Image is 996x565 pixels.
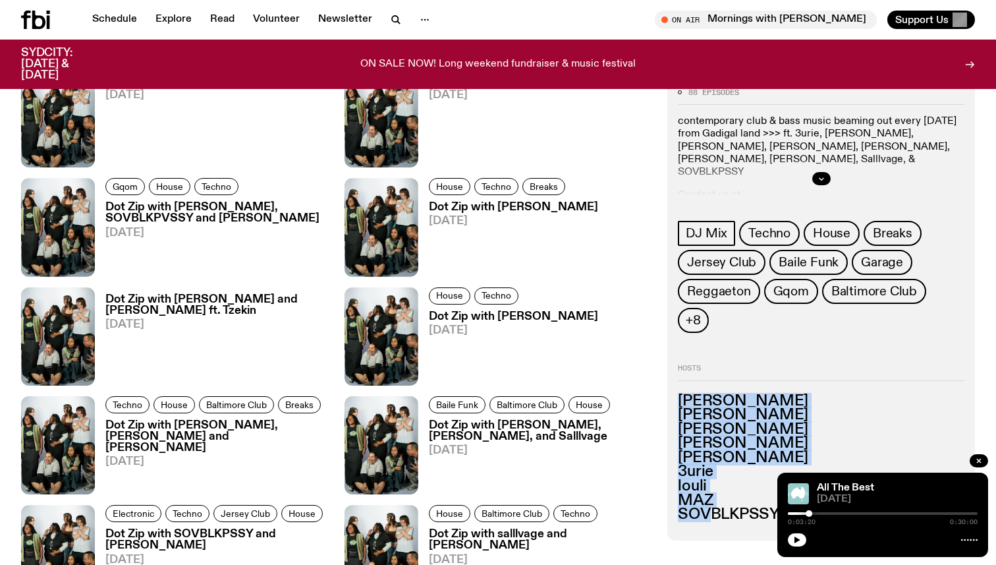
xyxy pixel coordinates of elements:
[105,456,329,467] span: [DATE]
[817,483,874,493] a: All The Best
[773,284,809,299] span: Gqom
[156,182,183,192] span: House
[418,76,536,167] a: Sunset with Dot Zip[DATE]
[95,420,329,494] a: Dot Zip with [PERSON_NAME], [PERSON_NAME] and [PERSON_NAME][DATE]
[429,178,470,195] a: House
[678,394,964,408] h3: [PERSON_NAME]
[678,308,709,333] button: +8
[822,279,926,304] a: Baltimore Club
[887,11,975,29] button: Support Us
[686,313,701,328] span: +8
[436,182,463,192] span: House
[852,250,912,275] a: Garage
[436,400,478,409] span: Baile Funk
[788,519,816,525] span: 0:03:20
[202,182,231,192] span: Techno
[678,493,964,508] h3: MAZ
[576,400,603,409] span: House
[84,11,145,29] a: Schedule
[489,396,565,413] a: Baltimore Club
[105,505,161,522] a: Electronic
[655,11,877,29] button: On AirMornings with [PERSON_NAME]
[678,115,964,179] p: contemporary club & bass music beaming out every [DATE] from Gadigal land >>> ft. 3urie, [PERSON_...
[864,221,922,246] a: Breaks
[21,47,105,81] h3: SYDCITY: [DATE] & [DATE]
[678,422,964,436] h3: [PERSON_NAME]
[105,227,329,239] span: [DATE]
[861,255,903,270] span: Garage
[429,529,652,551] h3: Dot Zip with salllvage and [PERSON_NAME]
[474,287,518,305] a: Techno
[474,178,518,195] a: Techno
[165,505,209,522] a: Techno
[678,479,964,494] h3: louli
[213,505,277,522] a: Jersey Club
[153,396,195,413] a: House
[436,291,463,301] span: House
[678,221,735,246] a: DJ Mix
[418,420,652,494] a: Dot Zip with [PERSON_NAME], [PERSON_NAME], and Salllvage[DATE]
[687,255,756,270] span: Jersey Club
[739,221,800,246] a: Techno
[429,420,652,442] h3: Dot Zip with [PERSON_NAME], [PERSON_NAME], and Salllvage
[568,396,610,413] a: House
[281,505,323,522] a: House
[895,14,949,26] span: Support Us
[436,509,463,519] span: House
[748,226,790,241] span: Techno
[553,505,597,522] a: Techno
[678,465,964,479] h3: 3urie
[482,182,511,192] span: Techno
[482,291,511,301] span: Techno
[482,509,542,519] span: Baltimore Club
[285,400,314,409] span: Breaks
[245,11,308,29] a: Volunteer
[678,436,964,451] h3: [PERSON_NAME]
[105,90,212,101] span: [DATE]
[429,311,598,322] h3: Dot Zip with [PERSON_NAME]
[817,494,978,504] span: [DATE]
[429,505,470,522] a: House
[769,250,848,275] a: Baile Funk
[161,400,188,409] span: House
[678,250,765,275] a: Jersey Club
[688,88,739,96] span: 88 episodes
[530,182,558,192] span: Breaks
[779,255,839,270] span: Baile Funk
[113,509,154,519] span: Electronic
[418,202,598,276] a: Dot Zip with [PERSON_NAME][DATE]
[429,396,485,413] a: Baile Funk
[95,202,329,276] a: Dot Zip with [PERSON_NAME], SOVBLKPVSSY and [PERSON_NAME][DATE]
[105,420,329,454] h3: Dot Zip with [PERSON_NAME], [PERSON_NAME] and [PERSON_NAME]
[206,400,267,409] span: Baltimore Club
[873,226,912,241] span: Breaks
[148,11,200,29] a: Explore
[804,221,860,246] a: House
[194,178,238,195] a: Techno
[678,408,964,423] h3: [PERSON_NAME]
[678,279,760,304] a: Reggaeton
[561,509,590,519] span: Techno
[221,509,270,519] span: Jersey Club
[474,505,549,522] a: Baltimore Club
[429,325,598,336] span: [DATE]
[149,178,190,195] a: House
[497,400,557,409] span: Baltimore Club
[289,509,316,519] span: House
[687,284,750,299] span: Reggaeton
[418,311,598,386] a: Dot Zip with [PERSON_NAME][DATE]
[105,529,329,551] h3: Dot Zip with SOVBLKPSSY and [PERSON_NAME]
[813,226,850,241] span: House
[522,178,565,195] a: Breaks
[764,279,818,304] a: Gqom
[429,287,470,305] a: House
[202,11,242,29] a: Read
[199,396,274,413] a: Baltimore Club
[678,365,964,380] h2: Hosts
[105,202,329,224] h3: Dot Zip with [PERSON_NAME], SOVBLKPVSSY and [PERSON_NAME]
[105,319,329,330] span: [DATE]
[429,216,598,227] span: [DATE]
[95,294,329,386] a: Dot Zip with [PERSON_NAME] and [PERSON_NAME] ft. Tzekin[DATE]
[678,508,964,522] h3: SOVBLKPSSY
[678,450,964,465] h3: [PERSON_NAME]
